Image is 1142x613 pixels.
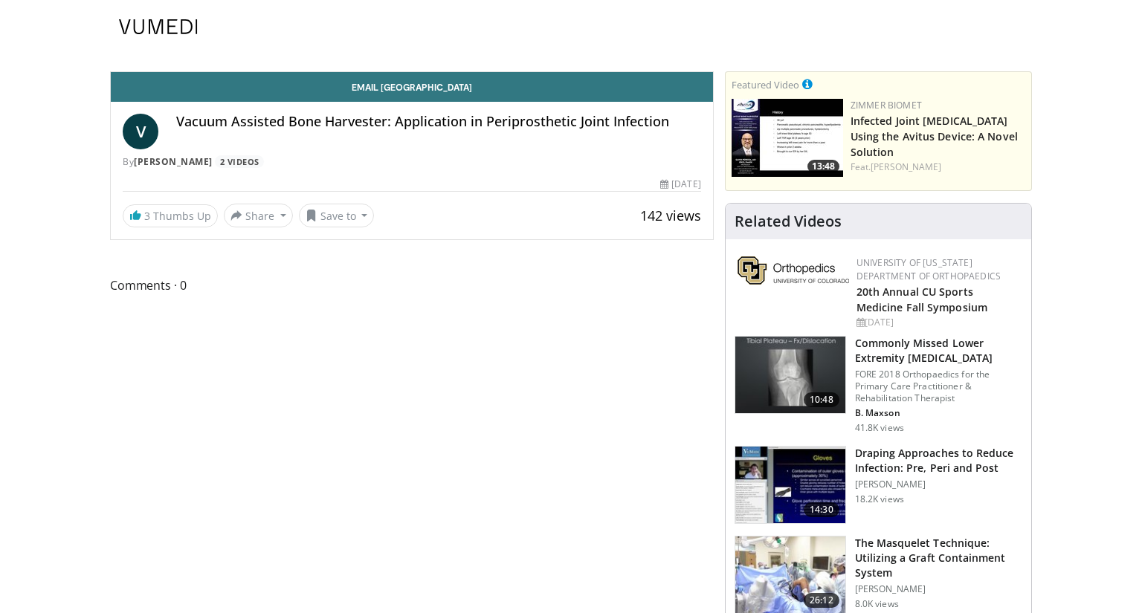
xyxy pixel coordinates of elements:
div: [DATE] [856,316,1019,329]
p: FORE 2018 Orthopaedics for the Primary Care Practitioner & Rehabilitation Therapist [855,369,1022,404]
h4: Related Videos [735,213,842,230]
p: [PERSON_NAME] [855,479,1022,490]
a: Email [GEOGRAPHIC_DATA] [111,72,713,102]
a: This is paid for by Zimmer Biomet [802,76,813,92]
p: 41.8K views [855,422,904,434]
span: 10:48 [804,392,839,407]
span: 13:48 [807,160,839,173]
a: V [123,114,158,149]
p: Benjamin Maxson [855,407,1022,419]
div: [DATE] [660,178,700,191]
a: University of [US_STATE] Department of Orthopaedics [856,256,1001,282]
a: Zimmer Biomet [851,99,922,111]
span: 26:12 [804,593,839,608]
h3: Commonly Missed Lower Extremity [MEDICAL_DATA] [855,336,1022,366]
h3: Draping Approaches to Reduce Infection: Pre, Peri and Post [855,446,1022,476]
small: Featured Video [732,78,799,91]
span: 14:30 [804,502,839,517]
div: By [123,155,701,169]
img: 6109daf6-8797-4a77-88a1-edd099c0a9a9.150x105_q85_crop-smart_upscale.jpg [732,99,843,177]
a: 13:48 [732,99,843,177]
button: Share [224,204,293,227]
a: 2 Videos [215,155,264,168]
a: [PERSON_NAME] [871,160,941,173]
a: [PERSON_NAME] [134,155,213,168]
img: VuMedi Logo [119,19,198,34]
p: 8.0K views [855,598,899,610]
img: bKdxKv0jK92UJBOH4xMDoxOmdtO40mAx.150x105_q85_crop-smart_upscale.jpg [735,447,845,524]
a: Infected Joint [MEDICAL_DATA] Using the Avitus Device: A Novel Solution [851,114,1018,159]
h3: The Masquelet Technique: Utilizing a Graft Containment System [855,536,1022,580]
a: 20th Annual CU Sports Medicine Fall Symposium [856,285,987,314]
a: 10:48 Commonly Missed Lower Extremity [MEDICAL_DATA] FORE 2018 Orthopaedics for the Primary Care ... [735,336,1022,434]
button: Save to [299,204,375,227]
span: 142 views [640,207,701,224]
a: 14:30 Draping Approaches to Reduce Infection: Pre, Peri and Post [PERSON_NAME] 18.2K views [735,446,1022,525]
img: 4aa379b6-386c-4fb5-93ee-de5617843a87.150x105_q85_crop-smart_upscale.jpg [735,337,845,414]
img: 355603a8-37da-49b6-856f-e00d7e9307d3.png.150x105_q85_autocrop_double_scale_upscale_version-0.2.png [738,256,849,285]
h4: Vacuum Assisted Bone Harvester: Application in Periprosthetic Joint Infection [176,114,701,130]
span: 3 [144,209,150,223]
div: Feat. [851,160,1025,174]
p: [PERSON_NAME] [855,583,1022,595]
p: 18.2K views [855,493,904,505]
a: 3 Thumbs Up [123,204,218,227]
span: Comments 0 [110,276,714,295]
